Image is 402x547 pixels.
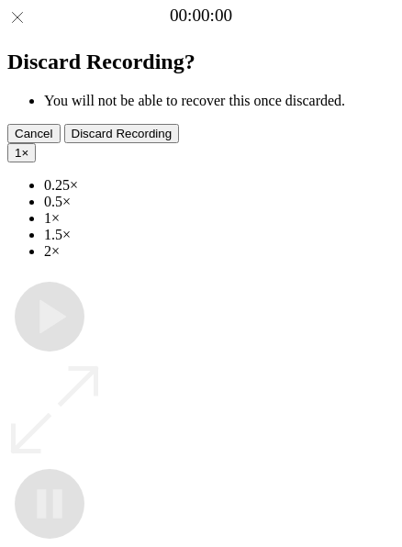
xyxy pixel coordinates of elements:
[64,124,180,143] button: Discard Recording
[44,93,395,109] li: You will not be able to recover this once discarded.
[44,210,395,227] li: 1×
[44,227,395,243] li: 1.5×
[15,146,21,160] span: 1
[44,194,395,210] li: 0.5×
[7,143,36,162] button: 1×
[44,243,395,260] li: 2×
[7,124,61,143] button: Cancel
[7,50,395,74] h2: Discard Recording?
[170,6,232,26] a: 00:00:00
[44,177,395,194] li: 0.25×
